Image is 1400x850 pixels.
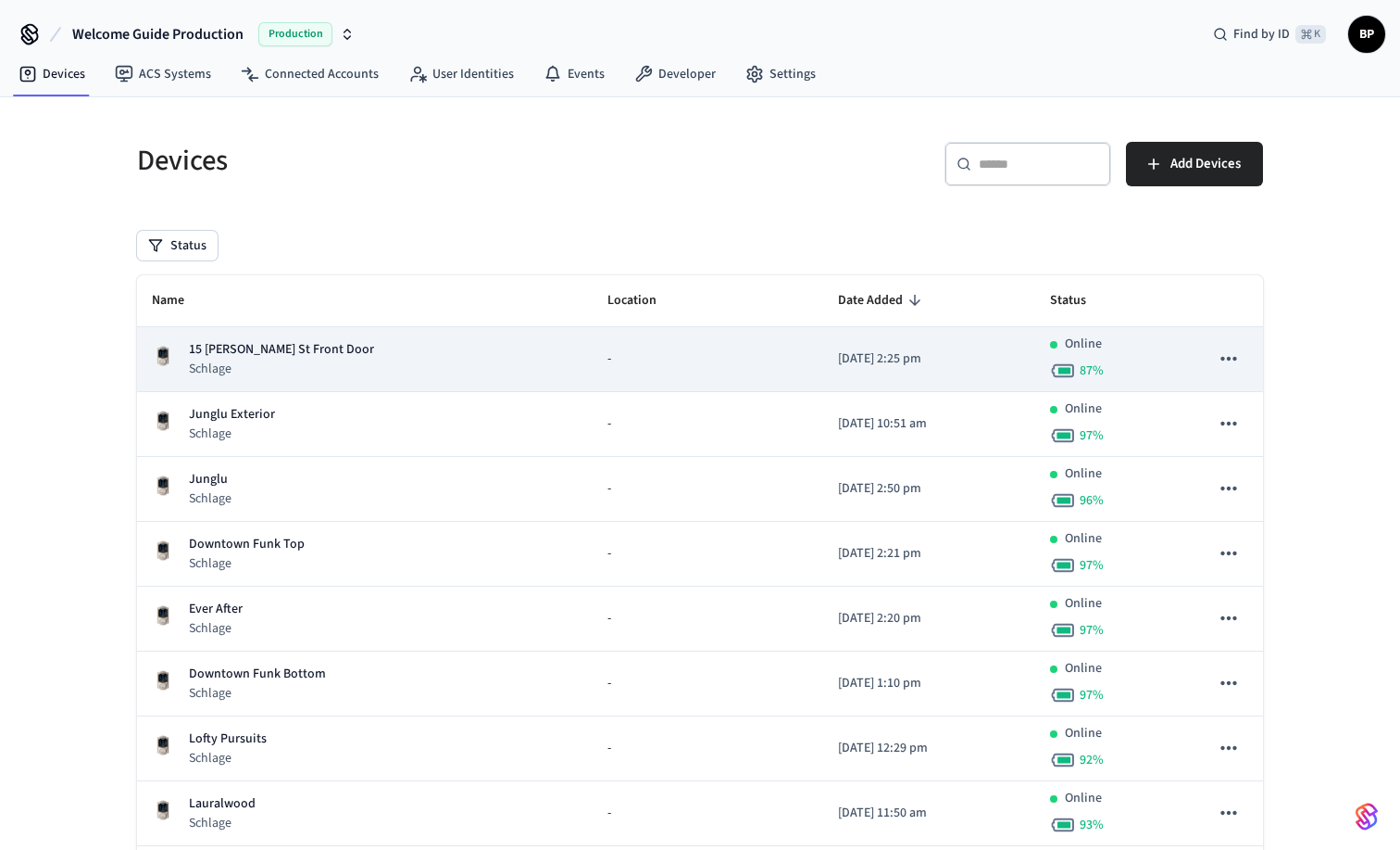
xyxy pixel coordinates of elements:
[189,600,243,619] p: Ever After
[189,360,374,378] p: Schlage
[607,609,611,628] span: -
[152,475,174,497] img: Schlage Sense Smart Deadbolt with Camelot Trim, Front
[1080,426,1104,445] span: 97 %
[137,142,689,180] h5: Devices
[226,57,394,91] a: Connected Accounts
[152,734,174,756] img: Schlage Sense Smart Deadbolt with Camelot Trim, Front
[189,729,267,749] p: Lofty Pursuits
[4,57,100,91] a: Devices
[607,674,611,693] span: -
[1065,724,1102,743] p: Online
[838,674,1020,693] p: [DATE] 1:10 pm
[1198,18,1341,51] div: Find by ID⌘ K
[189,340,374,360] p: 15 [PERSON_NAME] St Front Door
[189,619,243,638] p: Schlage
[838,349,1020,369] p: [DATE] 2:25 pm
[189,665,326,684] p: Downtown Funk Bottom
[137,231,218,260] button: Status
[189,554,305,573] p: Schlage
[731,57,831,91] a: Settings
[152,539,174,562] img: Schlage Sense Smart Deadbolt with Camelot Trim, Front
[152,669,174,691] img: Schlage Sense Smart Deadbolt with Camelot Trim, Front
[1065,594,1102,614] p: Online
[838,609,1020,628] p: [DATE] 2:20 pm
[1065,400,1102,419] p: Online
[1080,556,1104,575] span: 97 %
[152,410,174,432] img: Schlage Sense Smart Deadbolt with Camelot Trim, Front
[1295,25,1326,44] span: ⌘ K
[189,749,267,768] p: Schlage
[1080,621,1104,640] span: 97 %
[1065,789,1102,808] p: Online
[607,349,611,369] span: -
[838,414,1020,434] p: [DATE] 10:51 am
[258,22,332,46] span: Production
[189,470,231,489] p: Junglu
[152,799,174,821] img: Schlage Sense Smart Deadbolt with Camelot Trim, Front
[1065,335,1102,354] p: Online
[607,739,611,758] span: -
[1170,152,1241,176] span: Add Devices
[838,479,1020,499] p: [DATE] 2:50 pm
[189,405,275,425] p: Junglu Exterior
[152,604,174,627] img: Schlage Sense Smart Deadbolt with Camelot Trim, Front
[838,544,1020,564] p: [DATE] 2:21 pm
[189,489,231,508] p: Schlage
[1080,362,1104,380] span: 87 %
[1080,751,1104,769] span: 92 %
[1348,16,1385,53] button: BP
[1080,491,1104,510] span: 96 %
[838,739,1020,758] p: [DATE] 12:29 pm
[1233,25,1290,44] span: Find by ID
[100,57,226,91] a: ACS Systems
[607,804,611,823] span: -
[189,425,275,443] p: Schlage
[1050,286,1110,315] span: Status
[1126,142,1263,186] button: Add Devices
[1080,686,1104,704] span: 97 %
[607,479,611,499] span: -
[607,544,611,564] span: -
[394,57,529,91] a: User Identities
[838,286,927,315] span: Date Added
[1065,659,1102,679] p: Online
[619,57,731,91] a: Developer
[1356,802,1378,831] img: SeamLogoGradient.69752ec5.svg
[1080,816,1104,834] span: 93 %
[529,57,619,91] a: Events
[189,684,326,703] p: Schlage
[1065,529,1102,549] p: Online
[152,345,174,367] img: Schlage Sense Smart Deadbolt with Camelot Trim, Front
[1065,464,1102,484] p: Online
[1350,18,1383,51] span: BP
[607,286,681,315] span: Location
[189,794,256,814] p: Lauralwood
[189,814,256,832] p: Schlage
[189,535,305,554] p: Downtown Funk Top
[838,804,1020,823] p: [DATE] 11:50 am
[607,414,611,434] span: -
[72,23,244,45] span: Welcome Guide Production
[152,286,208,315] span: Name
